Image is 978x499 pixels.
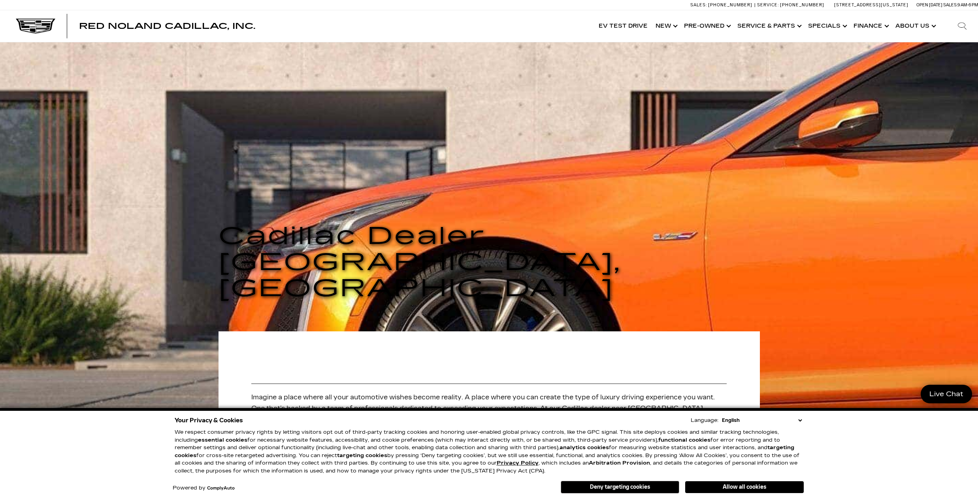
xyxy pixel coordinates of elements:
div: Powered by [173,486,235,491]
span: [PHONE_NUMBER] [708,2,752,8]
select: Language Select [720,416,804,424]
a: Sales: [PHONE_NUMBER] [690,3,754,7]
span: Red Noland Cadillac, Inc. [79,21,255,31]
div: Language: [691,418,718,423]
span: Open [DATE] [916,2,942,8]
a: New [652,10,680,42]
a: Live Chat [921,385,972,403]
a: Pre-Owned [680,10,733,42]
strong: functional cookies [658,437,710,443]
strong: Arbitration Provision [589,460,650,466]
strong: targeting cookies [337,452,387,459]
strong: essential cookies [198,437,247,443]
span: [PHONE_NUMBER] [780,2,824,8]
a: Privacy Policy [497,460,539,466]
span: Service: [757,2,779,8]
button: Deny targeting cookies [561,481,679,493]
a: Service: [PHONE_NUMBER] [754,3,826,7]
a: Service & Parts [733,10,804,42]
a: Specials [804,10,850,42]
a: Red Noland Cadillac, Inc. [79,22,255,30]
strong: analytics cookies [560,444,609,451]
button: Allow all cookies [685,481,804,493]
span: Sales: [690,2,707,8]
span: Your Privacy & Cookies [175,415,243,426]
a: ComplyAuto [207,486,235,491]
span: 9 AM-6 PM [957,2,978,8]
a: [STREET_ADDRESS][US_STATE] [834,2,908,8]
a: About Us [891,10,938,42]
a: EV Test Drive [595,10,652,42]
a: Finance [850,10,891,42]
span: Sales: [943,2,957,8]
strong: targeting cookies [175,444,794,459]
p: We respect consumer privacy rights by letting visitors opt out of third-party tracking cookies an... [175,429,804,475]
p: Imagine a place where all your automotive wishes become reality. A place where you can create the... [251,392,727,425]
span: Live Chat [925,389,967,399]
span: Cadillac Dealer [GEOGRAPHIC_DATA], [GEOGRAPHIC_DATA] [219,222,621,302]
img: Cadillac Dark Logo with Cadillac White Text [16,19,55,34]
